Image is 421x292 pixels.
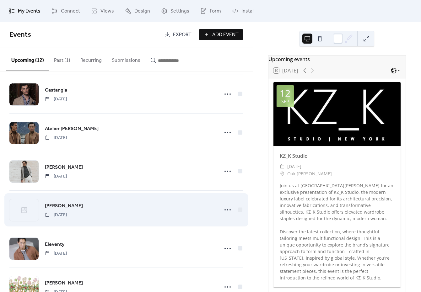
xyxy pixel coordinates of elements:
[49,47,75,71] button: Past (1)
[287,163,301,170] span: [DATE]
[170,8,189,15] span: Settings
[45,163,83,172] a: [PERSON_NAME]
[45,164,83,171] span: [PERSON_NAME]
[120,3,155,19] a: Design
[281,99,289,104] div: Sep
[273,152,401,160] div: KZ_K Studio
[75,47,107,71] button: Recurring
[156,3,194,19] a: Settings
[210,8,221,15] span: Form
[45,202,83,210] a: [PERSON_NAME]
[9,28,31,42] span: Events
[45,96,67,103] span: [DATE]
[45,135,67,141] span: [DATE]
[100,8,114,15] span: Views
[268,56,406,63] div: Upcoming events
[45,173,67,180] span: [DATE]
[212,31,239,39] span: Add Event
[199,29,243,40] button: Add Event
[280,170,285,178] div: ​
[86,3,119,19] a: Views
[241,8,254,15] span: Install
[47,3,85,19] a: Connect
[45,279,83,287] span: [PERSON_NAME]
[45,241,64,249] a: Eleventy
[280,88,290,98] div: 12
[196,3,226,19] a: Form
[273,182,401,281] div: Join us at [GEOGRAPHIC_DATA][PERSON_NAME] for an exclusive presentation of KZ_K Studio, the moder...
[6,47,49,71] button: Upcoming (12)
[159,29,196,40] a: Export
[61,8,80,15] span: Connect
[107,47,145,71] button: Submissions
[4,3,45,19] a: My Events
[45,250,67,257] span: [DATE]
[45,86,67,94] a: Castangia
[45,87,67,94] span: Castangia
[134,8,150,15] span: Design
[45,125,99,133] a: Atelier [PERSON_NAME]
[280,163,285,170] div: ​
[173,31,192,39] span: Export
[45,212,67,218] span: [DATE]
[227,3,259,19] a: Install
[45,279,83,287] a: [PERSON_NAME]
[287,170,332,178] a: Oak [PERSON_NAME]
[18,8,40,15] span: My Events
